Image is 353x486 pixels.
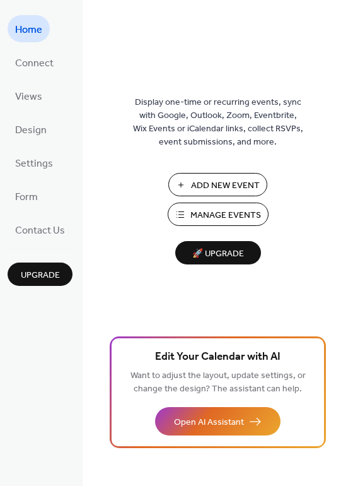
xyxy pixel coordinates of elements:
[190,209,261,222] span: Manage Events
[174,416,244,429] span: Open AI Assistant
[8,82,50,109] a: Views
[15,154,53,174] span: Settings
[8,15,50,42] a: Home
[175,241,261,264] button: 🚀 Upgrade
[8,149,61,176] a: Settings
[15,20,42,40] span: Home
[15,87,42,107] span: Views
[15,187,38,207] span: Form
[8,116,54,143] a: Design
[8,49,61,76] a: Connect
[15,54,54,73] span: Connect
[168,203,269,226] button: Manage Events
[8,182,45,210] a: Form
[15,221,65,240] span: Contact Us
[15,121,47,140] span: Design
[8,216,72,243] a: Contact Us
[183,246,253,263] span: 🚀 Upgrade
[21,269,60,282] span: Upgrade
[133,96,303,149] span: Display one-time or recurring events, sync with Google, Outlook, Zoom, Eventbrite, Wix Events or ...
[191,179,260,193] span: Add New Event
[155,348,281,366] span: Edit Your Calendar with AI
[155,407,281,436] button: Open AI Assistant
[130,367,306,398] span: Want to adjust the layout, update settings, or change the design? The assistant can help.
[8,263,72,286] button: Upgrade
[168,173,267,196] button: Add New Event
